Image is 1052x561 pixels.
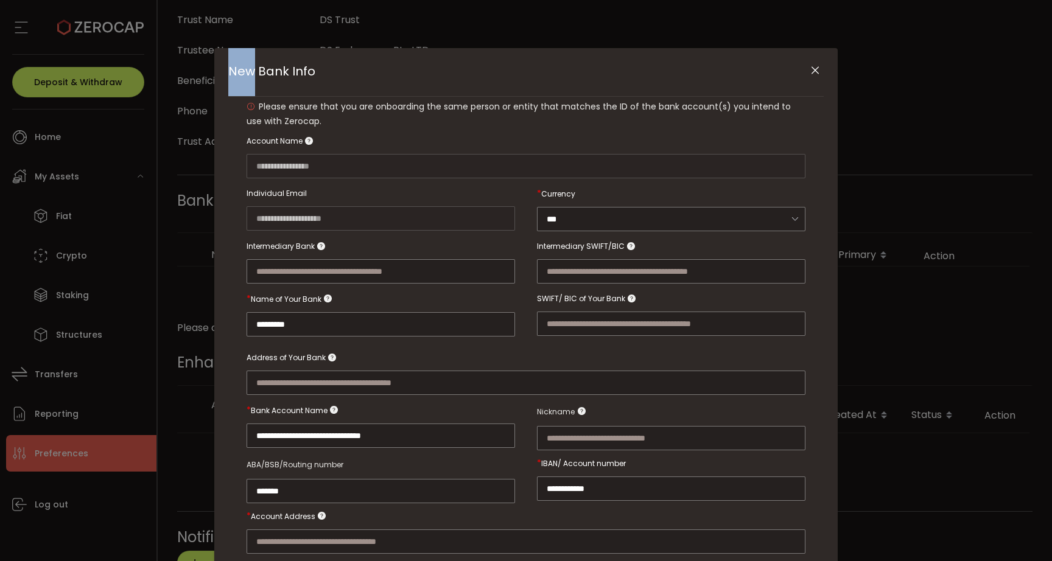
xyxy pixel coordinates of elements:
[537,405,575,419] span: Nickname
[247,100,791,127] span: Please ensure that you are onboarding the same person or entity that matches the ID of the bank a...
[991,503,1052,561] iframe: Chat Widget
[228,63,315,80] span: New Bank Info
[804,60,826,82] button: Close
[247,459,343,470] span: ABA/BSB/Routing number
